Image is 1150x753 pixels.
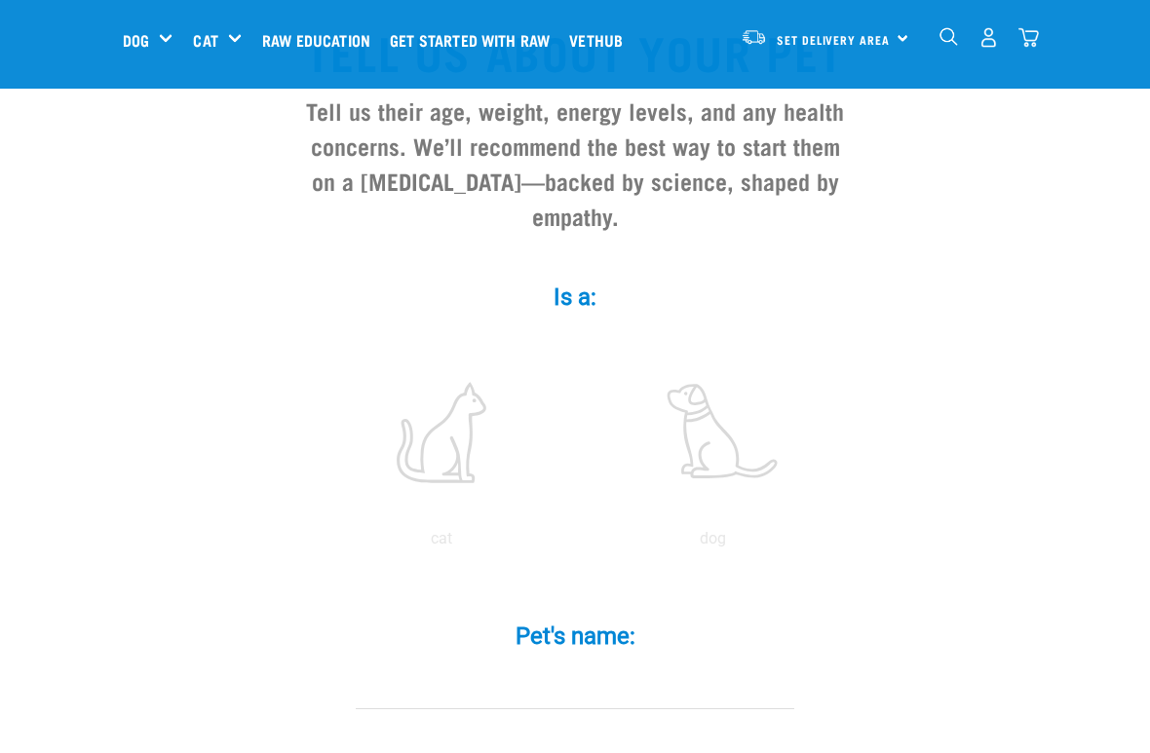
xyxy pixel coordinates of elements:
[310,527,573,550] p: cat
[283,280,867,315] label: Is a:
[193,28,217,52] a: Cat
[978,27,999,48] img: user.png
[564,1,637,79] a: Vethub
[581,527,844,550] p: dog
[777,36,890,43] span: Set Delivery Area
[1018,27,1039,48] img: home-icon@2x.png
[123,28,149,52] a: Dog
[283,619,867,654] label: Pet's name:
[385,1,564,79] a: Get started with Raw
[298,93,852,233] h3: Tell us their age, weight, energy levels, and any health concerns. We’ll recommend the best way t...
[257,1,385,79] a: Raw Education
[741,28,767,46] img: van-moving.png
[939,27,958,46] img: home-icon-1@2x.png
